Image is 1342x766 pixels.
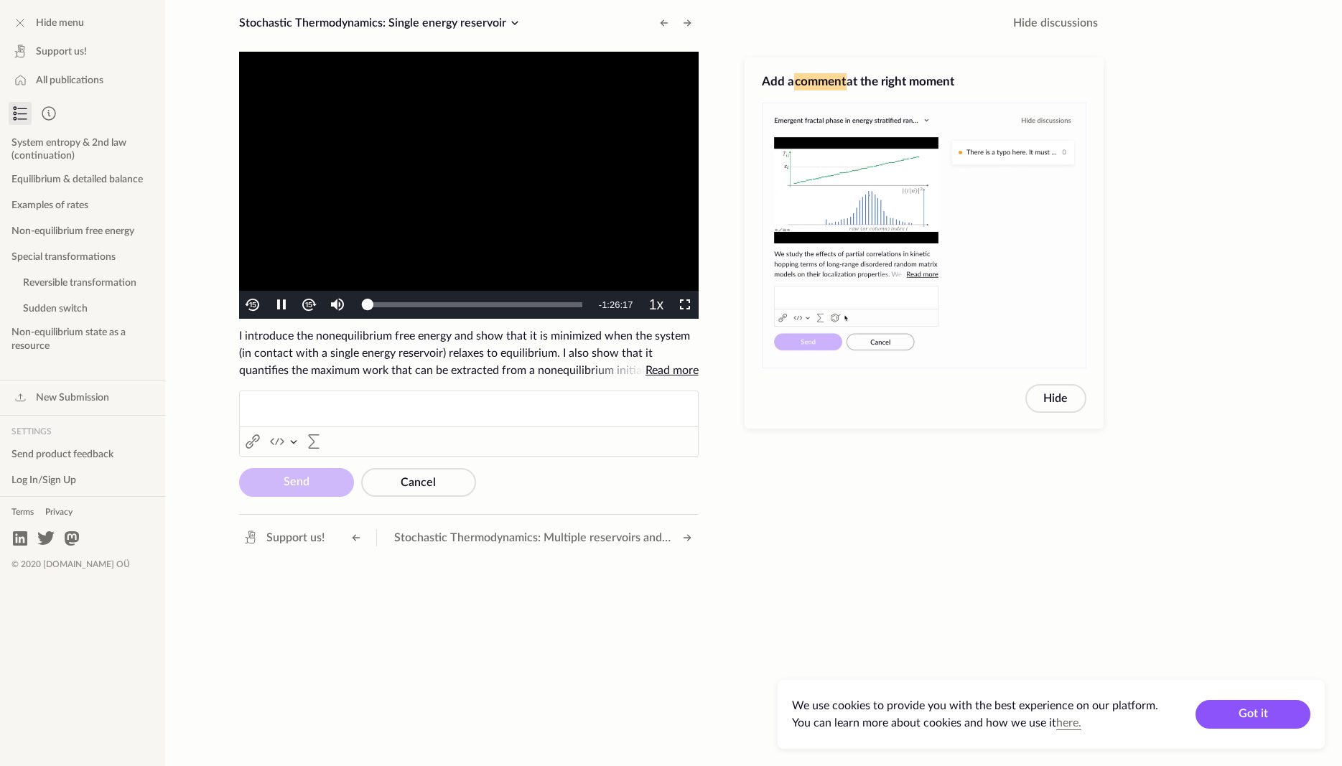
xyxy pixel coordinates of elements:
[266,529,325,546] span: Support us!
[236,526,330,549] a: Support us!
[323,291,351,319] button: Mute
[244,296,261,313] img: back
[599,299,602,310] span: -
[1056,717,1081,729] a: here.
[300,296,317,313] img: forth
[361,468,476,497] button: Cancel
[643,291,671,319] button: Playback Rate
[401,477,436,488] span: Cancel
[368,302,582,307] div: Progress Bar
[671,291,699,319] button: Fullscreen
[233,11,529,34] button: Stochastic Thermodynamics: Single energy reservoir
[762,73,1086,90] h3: Add a at the right moment
[388,526,698,549] button: Stochastic Thermodynamics: Multiple reservoirs and internal entropy
[239,468,354,497] button: Send
[239,327,699,379] span: I introduce the nonequilibrium free energy and show that it is minimized when the system (in cont...
[239,17,506,29] span: Stochastic Thermodynamics: Single energy reservoir
[792,700,1158,729] span: We use cookies to provide you with the best experience on our platform. You can learn more about ...
[602,299,633,310] span: 1:26:17
[239,52,699,319] div: Video Player
[794,73,847,90] span: comment
[267,291,295,319] button: Pause
[1196,700,1310,729] button: Got it
[394,529,671,546] span: Stochastic Thermodynamics: Multiple reservoirs and internal entropy
[1013,14,1098,32] span: Hide discussions
[646,365,699,376] span: Read more
[284,476,309,487] span: Send
[1025,384,1086,413] button: Hide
